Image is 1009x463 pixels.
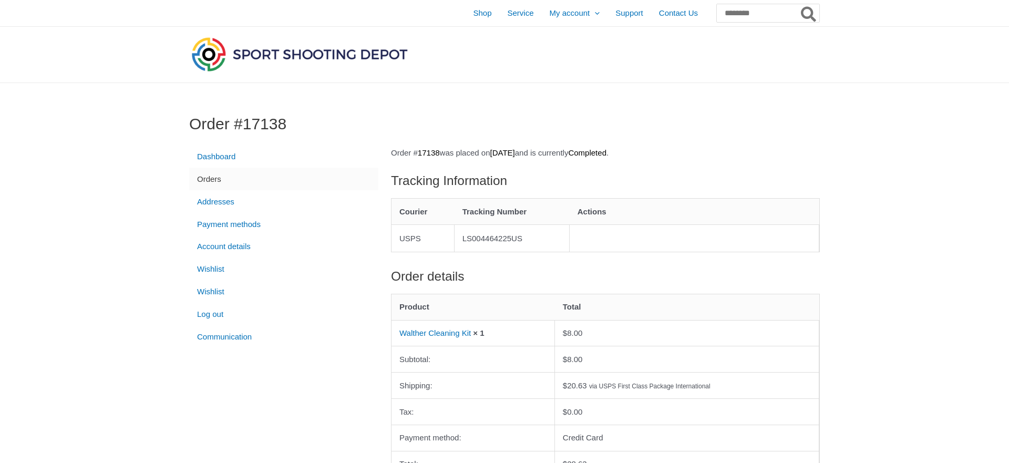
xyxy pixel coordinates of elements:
th: Product [392,294,555,320]
bdi: 8.00 [563,328,583,337]
button: Search [799,4,819,22]
th: Tax: [392,398,555,425]
a: Payment methods [189,213,378,235]
img: Sport Shooting Depot [189,35,410,74]
span: $ [563,355,567,364]
a: Orders [189,168,378,190]
th: Shipping: [392,372,555,398]
a: Addresses [189,190,378,213]
small: via USPS First Class Package International [589,383,711,390]
span: $ [563,407,567,416]
span: Courier [399,207,427,216]
mark: [DATE] [490,148,514,157]
span: 0.00 [563,407,583,416]
a: Dashboard [189,146,378,168]
span: $ [563,381,567,390]
span: $ [563,328,567,337]
td: USPS [392,224,455,252]
span: 8.00 [563,355,583,364]
strong: × 1 [473,328,484,337]
span: 20.63 [563,381,587,390]
a: Wishlist [189,258,378,281]
span: Tracking Number [462,207,527,216]
nav: Account pages [189,146,378,348]
a: Wishlist [189,281,378,303]
th: Payment method: [392,425,555,451]
mark: 17138 [418,148,440,157]
th: Actions [570,199,819,224]
h1: Order #17138 [189,115,820,133]
a: Log out [189,303,378,325]
a: Walther Cleaning Kit [399,328,471,337]
h2: Order details [391,268,820,285]
td: LS004464225US [455,224,570,252]
p: Order # was placed on and is currently . [391,146,820,160]
a: Communication [189,325,378,348]
td: Credit Card [555,425,819,451]
th: Total [555,294,819,320]
mark: Completed [568,148,606,157]
th: Subtotal: [392,346,555,372]
h2: Tracking Information [391,172,820,189]
a: Account details [189,235,378,258]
